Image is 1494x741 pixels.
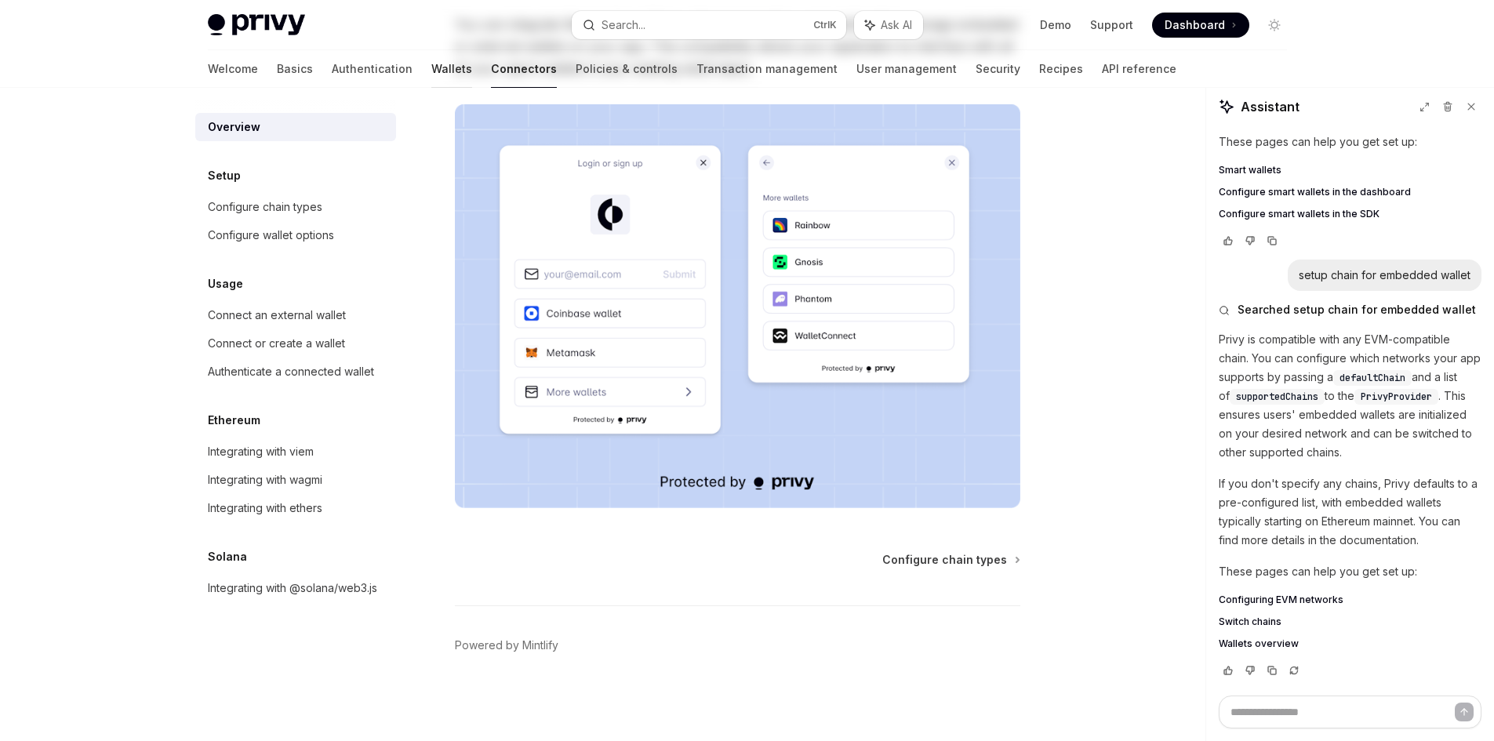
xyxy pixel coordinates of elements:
[195,438,396,466] a: Integrating with viem
[1262,13,1287,38] button: Toggle dark mode
[1219,616,1481,628] a: Switch chains
[1219,164,1481,176] a: Smart wallets
[208,306,346,325] div: Connect an external wallet
[208,411,260,430] h5: Ethereum
[1219,562,1481,581] p: These pages can help you get set up:
[1236,390,1318,403] span: supportedChains
[1219,474,1481,550] p: If you don't specify any chains, Privy defaults to a pre-configured list, with embedded wallets t...
[195,574,396,602] a: Integrating with @solana/web3.js
[208,166,241,185] h5: Setup
[881,17,912,33] span: Ask AI
[1219,186,1411,198] span: Configure smart wallets in the dashboard
[1219,594,1481,606] a: Configuring EVM networks
[208,198,322,216] div: Configure chain types
[208,334,345,353] div: Connect or create a wallet
[1219,330,1481,462] p: Privy is compatible with any EVM-compatible chain. You can configure which networks your app supp...
[976,50,1020,88] a: Security
[1340,372,1405,384] span: defaultChain
[208,226,334,245] div: Configure wallet options
[1241,97,1300,116] span: Assistant
[208,50,258,88] a: Welcome
[208,470,322,489] div: Integrating with wagmi
[1165,17,1225,33] span: Dashboard
[1299,267,1470,283] div: setup chain for embedded wallet
[1238,302,1476,318] span: Searched setup chain for embedded wallet
[208,442,314,461] div: Integrating with viem
[576,50,678,88] a: Policies & controls
[1219,594,1343,606] span: Configuring EVM networks
[208,547,247,566] h5: Solana
[332,50,413,88] a: Authentication
[1455,703,1474,721] button: Send message
[882,552,1007,568] span: Configure chain types
[195,358,396,386] a: Authenticate a connected wallet
[1040,17,1071,33] a: Demo
[1219,637,1481,650] a: Wallets overview
[195,221,396,249] a: Configure wallet options
[1219,302,1481,318] button: Searched setup chain for embedded wallet
[813,19,837,31] span: Ctrl K
[854,11,923,39] button: Ask AI
[208,499,322,518] div: Integrating with ethers
[1219,616,1281,628] span: Switch chains
[1219,164,1281,176] span: Smart wallets
[455,637,558,653] a: Powered by Mintlify
[1102,50,1176,88] a: API reference
[195,494,396,522] a: Integrating with ethers
[856,50,957,88] a: User management
[1361,390,1432,403] span: PrivyProvider
[431,50,472,88] a: Wallets
[882,552,1019,568] a: Configure chain types
[277,50,313,88] a: Basics
[1219,133,1481,151] p: These pages can help you get set up:
[208,274,243,293] h5: Usage
[1219,186,1481,198] a: Configure smart wallets in the dashboard
[208,579,377,598] div: Integrating with @solana/web3.js
[1039,50,1083,88] a: Recipes
[208,14,305,36] img: light logo
[1219,208,1379,220] span: Configure smart wallets in the SDK
[696,50,838,88] a: Transaction management
[195,466,396,494] a: Integrating with wagmi
[195,329,396,358] a: Connect or create a wallet
[195,113,396,141] a: Overview
[455,104,1020,508] img: Connectors3
[195,193,396,221] a: Configure chain types
[1219,637,1299,650] span: Wallets overview
[1219,208,1481,220] a: Configure smart wallets in the SDK
[602,16,645,35] div: Search...
[1090,17,1133,33] a: Support
[208,118,260,136] div: Overview
[1152,13,1249,38] a: Dashboard
[572,11,846,39] button: Search...CtrlK
[491,50,557,88] a: Connectors
[208,362,374,381] div: Authenticate a connected wallet
[195,301,396,329] a: Connect an external wallet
